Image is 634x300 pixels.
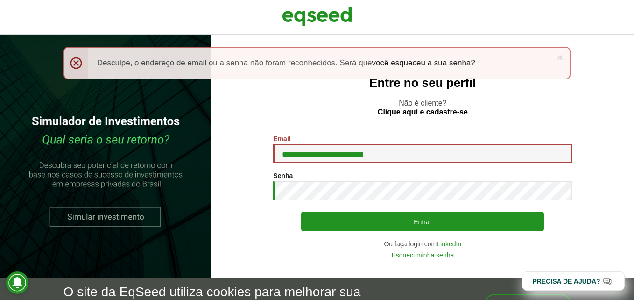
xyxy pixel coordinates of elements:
a: LinkedIn [437,241,461,247]
button: Entrar [301,212,544,231]
a: × [557,52,563,62]
label: Senha [273,172,293,179]
a: você esqueceu a sua senha? [372,59,475,67]
a: Esqueci minha senha [391,252,454,258]
img: EqSeed Logo [282,5,352,28]
h2: Entre no seu perfil [230,76,615,90]
label: Email [273,136,290,142]
div: Desculpe, o endereço de email ou a senha não foram reconhecidos. Será que [63,47,571,79]
p: Não é cliente? [230,99,615,116]
div: Ou faça login com [273,241,572,247]
a: Clique aqui e cadastre-se [378,108,468,116]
